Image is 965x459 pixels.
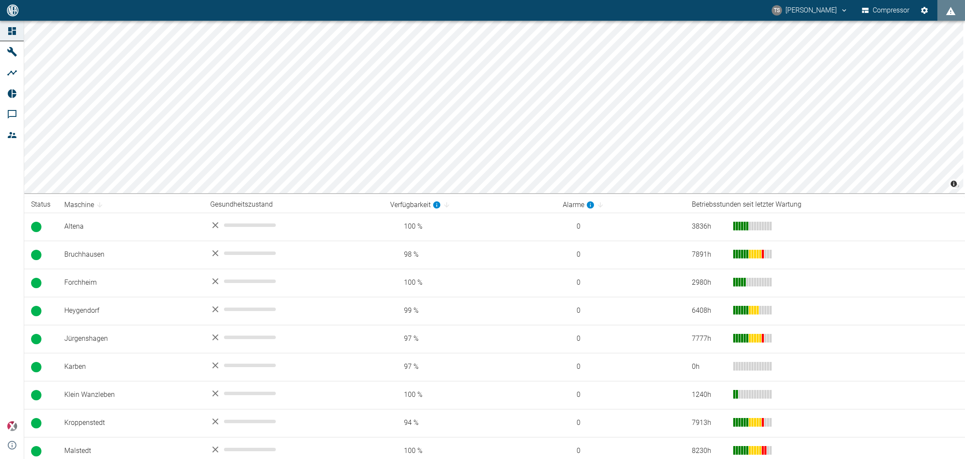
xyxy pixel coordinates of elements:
th: Betriebsstunden seit letzter Wartung [685,197,965,213]
div: No data [210,360,376,371]
td: Forchheim [57,269,203,297]
img: Xplore Logo [7,421,17,431]
span: Betrieb [31,278,41,288]
span: 0 [563,306,678,316]
span: Betrieb [31,222,41,232]
th: Gesundheitszustand [203,197,383,213]
td: Heygendorf [57,297,203,325]
span: Betrieb [31,362,41,372]
span: 100 % [390,390,549,400]
div: 7913 h [692,418,726,428]
div: 1240 h [692,390,726,400]
div: No data [210,248,376,258]
div: 0 h [692,362,726,372]
span: 100 % [390,446,549,456]
span: 0 [563,446,678,456]
button: Einstellungen [917,3,932,18]
span: Betrieb [31,306,41,316]
div: No data [210,444,376,455]
span: Betrieb [31,446,41,456]
span: 0 [563,334,678,344]
td: Altena [57,213,203,241]
div: No data [210,220,376,230]
span: Maschine [64,200,105,210]
div: 7891 h [692,250,726,260]
span: Betrieb [31,390,41,400]
td: Klein Wanzleben [57,381,203,409]
div: No data [210,276,376,286]
span: 100 % [390,278,549,288]
span: 0 [563,278,678,288]
span: 94 % [390,418,549,428]
canvas: Map [24,21,963,193]
span: 97 % [390,334,549,344]
img: logo [6,4,19,16]
span: Betrieb [31,250,41,260]
span: 100 % [390,222,549,232]
button: Compressor [860,3,911,18]
div: No data [210,304,376,314]
td: Bruchhausen [57,241,203,269]
span: 97 % [390,362,549,372]
div: No data [210,416,376,427]
button: timo.streitbuerger@arcanum-energy.de [770,3,849,18]
th: Status [24,197,57,213]
td: Karben [57,353,203,381]
div: 7777 h [692,334,726,344]
div: No data [210,332,376,343]
div: 3836 h [692,222,726,232]
div: TS [772,5,782,16]
td: Jürgenshagen [57,325,203,353]
span: 0 [563,222,678,232]
td: Kroppenstedt [57,409,203,437]
div: No data [210,388,376,399]
span: 0 [563,250,678,260]
div: 2980 h [692,278,726,288]
div: 8230 h [692,446,726,456]
div: 6408 h [692,306,726,316]
span: 0 [563,362,678,372]
span: 98 % [390,250,549,260]
span: 99 % [390,306,549,316]
span: Betrieb [31,418,41,428]
span: Betrieb [31,334,41,344]
div: berechnet für die letzten 7 Tage [390,200,441,210]
span: 0 [563,390,678,400]
div: berechnet für die letzten 7 Tage [563,200,595,210]
span: 0 [563,418,678,428]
